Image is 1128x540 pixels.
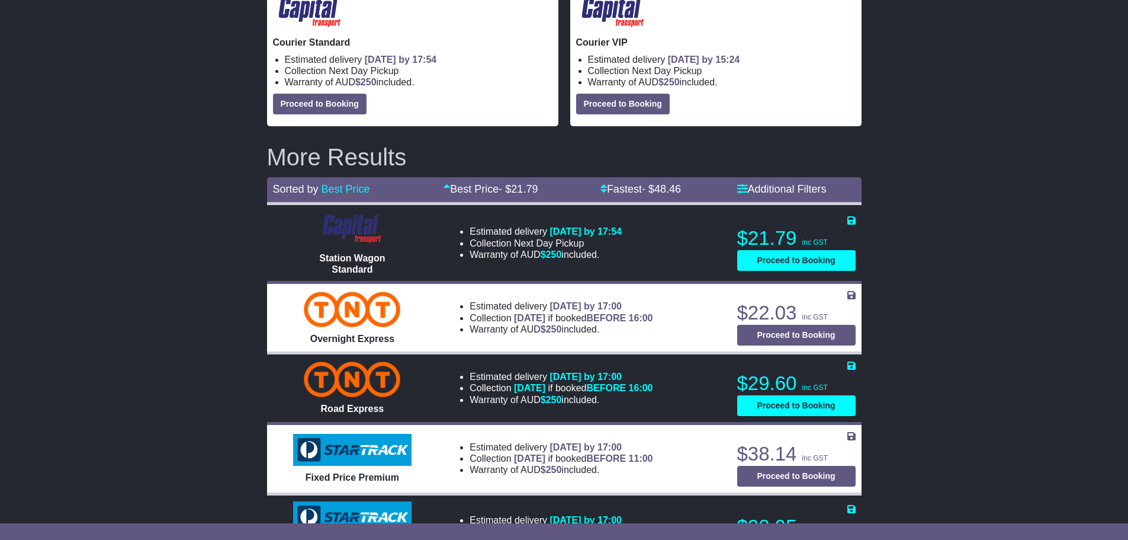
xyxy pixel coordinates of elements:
li: Collection [470,453,653,464]
li: Warranty of AUD included. [470,464,653,475]
span: 250 [546,395,562,405]
li: Estimated delivery [470,371,653,382]
span: $ [658,77,680,87]
p: $21.79 [737,226,856,250]
span: [DATE] [514,383,545,393]
span: if booked [514,383,653,393]
span: 250 [664,77,680,87]
span: 21.79 [511,183,538,195]
li: Estimated delivery [285,54,552,65]
span: [DATE] by 17:00 [549,301,622,311]
img: TNT Domestic: Road Express [304,362,400,397]
li: Warranty of AUD included. [470,394,653,405]
span: $ [541,395,562,405]
span: $ [355,77,377,87]
img: StarTrack: Fixed Price Premium ATL [293,501,412,533]
span: 250 [546,465,562,475]
li: Estimated delivery [470,515,653,526]
h2: More Results [267,144,862,170]
li: Estimated delivery [470,301,653,312]
li: Collection [470,312,653,324]
span: [DATE] by 17:54 [549,226,622,237]
span: BEFORE [586,383,626,393]
li: Collection [470,238,622,249]
span: Sorted by [273,183,319,195]
span: $ [541,465,562,475]
span: 48.46 [654,183,681,195]
span: Next Day Pickup [514,238,584,248]
p: $38.95 [737,515,856,539]
p: $29.60 [737,372,856,395]
a: Additional Filters [737,183,827,195]
li: Estimated delivery [588,54,856,65]
span: if booked [514,313,653,323]
span: 250 [546,250,562,260]
span: $ [541,250,562,260]
button: Proceed to Booking [576,94,670,114]
span: 250 [546,324,562,334]
p: $38.14 [737,442,856,466]
span: inc GST [802,454,828,462]
span: inc GST [802,238,828,247]
span: [DATE] [514,453,545,464]
a: Best Price- $21.79 [444,183,538,195]
span: [DATE] by 15:24 [668,55,740,65]
li: Warranty of AUD included. [285,76,552,88]
span: Overnight Express [310,334,394,344]
span: $ [541,324,562,334]
span: 16:00 [629,313,653,323]
p: $22.03 [737,301,856,325]
li: Estimated delivery [470,442,653,453]
a: Best Price [322,183,370,195]
button: Proceed to Booking [737,250,856,271]
span: [DATE] by 17:00 [549,515,622,525]
button: Proceed to Booking [737,325,856,346]
li: Warranty of AUD included. [470,324,653,335]
span: 11:00 [629,453,653,464]
p: Courier Standard [273,37,552,48]
li: Collection [470,382,653,394]
span: - $ [499,183,538,195]
span: [DATE] [514,313,545,323]
li: Collection [285,65,552,76]
a: Fastest- $48.46 [600,183,681,195]
img: TNT Domestic: Overnight Express [304,292,400,327]
span: [DATE] by 17:00 [549,372,622,382]
li: Warranty of AUD included. [470,249,622,260]
span: 250 [361,77,377,87]
button: Proceed to Booking [737,466,856,487]
span: Station Wagon Standard [319,253,385,274]
button: Proceed to Booking [737,395,856,416]
img: CapitalTransport: Station Wagon Standard [317,211,387,247]
span: [DATE] by 17:54 [365,55,437,65]
span: BEFORE [586,453,626,464]
li: Warranty of AUD included. [588,76,856,88]
span: 16:00 [629,383,653,393]
img: StarTrack: Fixed Price Premium [293,434,412,466]
li: Estimated delivery [470,226,622,237]
li: Collection [588,65,856,76]
span: BEFORE [586,313,626,323]
span: if booked [514,453,653,464]
button: Proceed to Booking [273,94,367,114]
span: inc GST [802,313,828,321]
span: Next Day Pickup [329,66,399,76]
span: Next Day Pickup [632,66,702,76]
span: - $ [642,183,681,195]
span: [DATE] by 17:00 [549,442,622,452]
span: Road Express [321,404,384,414]
span: inc GST [802,384,828,392]
p: Courier VIP [576,37,856,48]
span: Fixed Price Premium [306,472,399,483]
